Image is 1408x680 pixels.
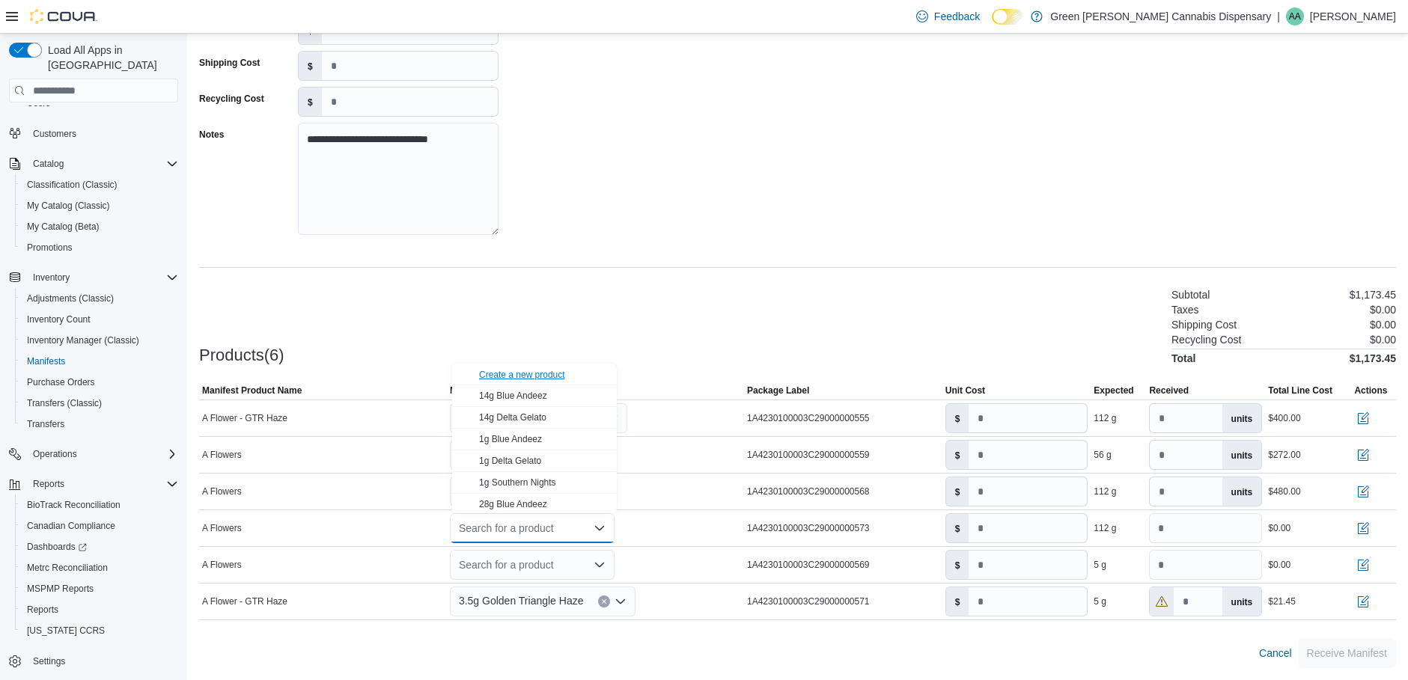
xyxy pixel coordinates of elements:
h6: Recycling Cost [1171,334,1241,346]
span: Operations [27,445,178,463]
button: Classification (Classic) [15,174,184,195]
span: Receive Manifest [1307,646,1387,661]
a: Metrc Reconciliation [21,559,114,577]
span: Inventory Manager (Classic) [27,334,139,346]
span: 1g Delta Gelato [479,456,541,466]
div: $0.00 [1268,522,1290,534]
span: 1A4230100003C29000000571 [747,595,870,607]
label: $ [299,52,322,80]
span: Metrc Reconciliation [27,562,108,574]
button: Create a new product [479,369,565,381]
h4: $1,173.45 [1350,352,1396,364]
span: My Catalog (Beta) [27,221,100,233]
span: Reports [33,478,64,490]
span: Actions [1354,385,1387,396]
div: 56 g [1094,449,1111,461]
span: 28g Blue Andeez [479,499,547,509]
a: Purchase Orders [21,373,101,391]
span: Mapped Product [450,385,520,396]
span: 1A4230100003C29000000555 [747,412,870,424]
span: A Flowers [202,486,242,497]
a: Classification (Classic) [21,176,124,194]
h4: Total [1171,352,1195,364]
a: Reports [21,601,64,619]
div: $0.00 [1268,559,1290,571]
button: Operations [3,444,184,465]
button: Manifests [15,351,184,372]
span: 14g Delta Gelato [479,412,546,423]
span: Transfers [27,418,64,430]
button: 28g Blue Andeez [452,494,617,515]
p: $1,173.45 [1350,289,1396,301]
label: Notes [199,129,224,141]
button: Catalog [27,155,70,173]
span: BioTrack Reconciliation [21,496,178,514]
span: Washington CCRS [21,622,178,640]
a: Inventory Manager (Classic) [21,331,145,349]
p: $0.00 [1370,304,1396,316]
span: Received [1149,385,1189,396]
span: Reports [27,475,178,493]
div: 5 g [1094,559,1106,571]
button: My Catalog (Beta) [15,216,184,237]
button: Operations [27,445,83,463]
span: [US_STATE] CCRS [27,625,105,637]
span: A Flower - GTR Haze [202,595,287,607]
p: $0.00 [1370,334,1396,346]
a: Settings [27,652,71,670]
span: 1g Southern Nights [479,477,556,488]
span: Feedback [934,9,980,24]
button: 1g Southern Nights [452,472,617,494]
a: My Catalog (Classic) [21,197,116,215]
span: My Catalog (Beta) [21,218,178,236]
a: Adjustments (Classic) [21,290,120,307]
label: units [1222,477,1262,506]
button: Inventory Count [15,309,184,330]
label: $ [946,441,969,469]
span: Catalog [27,155,178,173]
a: Customers [27,125,82,143]
span: Purchase Orders [21,373,178,391]
span: Expected [1094,385,1133,396]
span: Total Line Cost [1268,385,1332,396]
p: [PERSON_NAME] [1310,7,1396,25]
a: Feedback [910,1,986,31]
div: 112 g [1094,522,1116,534]
span: MSPMP Reports [21,580,178,598]
button: 1g Blue Andeez [452,429,617,450]
span: Manifests [27,355,65,367]
span: Manifests [21,352,178,370]
span: MSPMP Reports [27,583,94,595]
a: My Catalog (Beta) [21,218,106,236]
label: Recycling Cost [199,93,264,105]
span: Dashboards [27,541,87,553]
span: Load All Apps in [GEOGRAPHIC_DATA] [42,43,178,73]
button: My Catalog (Classic) [15,195,184,216]
div: $21.45 [1268,595,1296,607]
a: Dashboards [21,538,93,556]
h6: Shipping Cost [1171,319,1237,331]
button: Customers [3,123,184,144]
span: Promotions [27,242,73,254]
button: Cancel [1253,638,1298,668]
span: Inventory Count [21,310,178,328]
a: Transfers (Classic) [21,394,108,412]
label: Shipping Cost [199,57,260,69]
img: Cova [30,9,97,24]
a: Dashboards [15,536,184,557]
button: Open list of options [615,595,627,607]
span: Unit Cost [945,385,985,396]
span: AA [1289,7,1301,25]
button: Adjustments (Classic) [15,288,184,309]
label: $ [946,551,969,579]
label: $ [299,88,322,116]
div: $400.00 [1268,412,1300,424]
span: 1g Blue Andeez [479,434,542,444]
button: Clear input [598,595,610,607]
button: 1g Delta Gelato [452,450,617,472]
span: My Catalog (Classic) [21,197,178,215]
span: Metrc Reconciliation [21,559,178,577]
button: Open list of options [594,559,606,571]
span: Classification (Classic) [27,179,118,191]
